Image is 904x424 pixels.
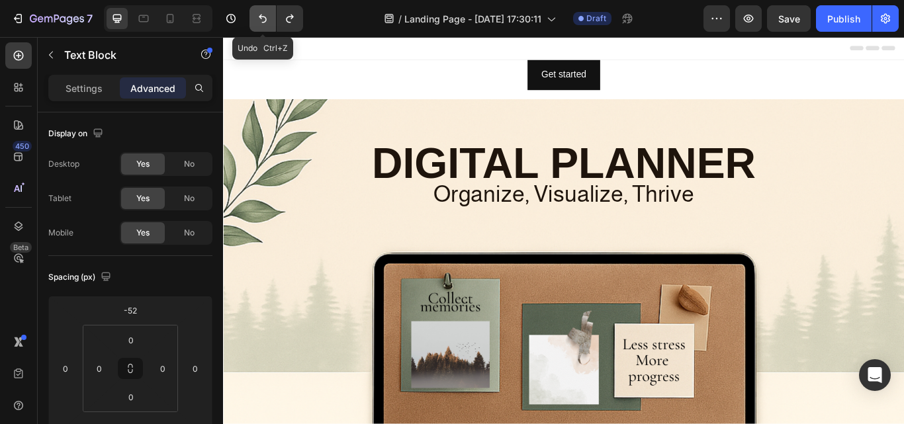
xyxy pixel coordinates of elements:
[816,5,872,32] button: Publish
[117,300,144,320] input: -52
[5,5,99,32] button: 7
[48,227,73,239] div: Mobile
[48,269,114,286] div: Spacing (px)
[118,387,144,407] input: 0px
[586,13,606,24] span: Draft
[859,359,891,391] div: Open Intercom Messenger
[87,11,93,26] p: 7
[778,13,800,24] span: Save
[48,158,79,170] div: Desktop
[136,227,150,239] span: Yes
[184,158,195,170] span: No
[48,192,71,204] div: Tablet
[64,47,177,63] p: Text Block
[130,81,175,95] p: Advanced
[10,242,32,253] div: Beta
[184,192,195,204] span: No
[153,359,173,378] input: 0px
[66,81,103,95] p: Settings
[13,141,32,151] div: 450
[136,158,150,170] span: Yes
[184,227,195,239] span: No
[12,159,782,207] p: Organize, Visualize, Thrive
[249,5,303,32] div: Undo/Redo
[56,359,75,378] input: 0
[12,116,782,181] p: DIGITAL PLANNER
[11,114,784,182] h2: Rich Text Editor. Editing area: main
[223,37,904,424] iframe: Design area
[89,359,109,378] input: 0px
[767,5,811,32] button: Save
[118,330,144,350] input: 0px
[398,12,402,26] span: /
[136,192,150,204] span: Yes
[404,12,541,26] span: Landing Page - [DATE] 17:30:11
[185,359,205,378] input: 0
[827,12,860,26] div: Publish
[48,125,106,143] div: Display on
